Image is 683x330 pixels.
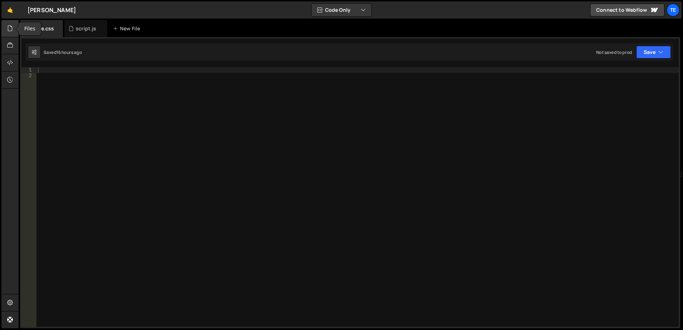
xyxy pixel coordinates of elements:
[76,25,96,32] div: script.js
[44,49,82,55] div: Saved
[636,46,671,59] button: Save
[21,73,36,79] div: 2
[31,25,54,32] div: style.css
[28,6,76,14] div: [PERSON_NAME]
[1,1,19,19] a: 🤙
[596,49,632,55] div: Not saved to prod
[113,25,143,32] div: New File
[667,4,679,16] a: Te
[19,22,41,35] div: Files
[21,67,36,73] div: 1
[590,4,664,16] a: Connect to Webflow
[56,49,82,55] div: 16 hours ago
[311,4,372,16] button: Code Only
